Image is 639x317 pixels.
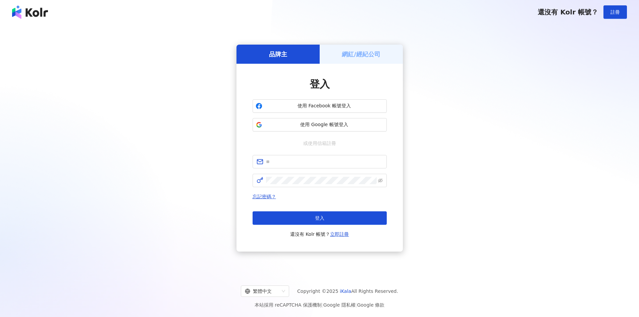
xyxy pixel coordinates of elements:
[342,50,380,58] h5: 網紅/經紀公司
[538,8,598,16] span: 還沒有 Kolr 帳號？
[357,302,384,308] a: Google 條款
[255,301,384,309] span: 本站採用 reCAPTCHA 保護機制
[340,288,351,294] a: iKala
[356,302,357,308] span: |
[299,140,341,147] span: 或使用信箱註冊
[310,78,330,90] span: 登入
[253,194,276,199] a: 忘記密碼？
[265,121,384,128] span: 使用 Google 帳號登入
[323,302,356,308] a: Google 隱私權
[610,9,620,15] span: 註冊
[603,5,627,19] button: 註冊
[297,287,398,295] span: Copyright © 2025 All Rights Reserved.
[322,302,323,308] span: |
[12,5,48,19] img: logo
[330,231,349,237] a: 立即註冊
[269,50,287,58] h5: 品牌主
[265,103,384,109] span: 使用 Facebook 帳號登入
[253,118,387,131] button: 使用 Google 帳號登入
[245,286,279,297] div: 繁體中文
[378,178,383,183] span: eye-invisible
[253,99,387,113] button: 使用 Facebook 帳號登入
[315,215,324,221] span: 登入
[290,230,349,238] span: 還沒有 Kolr 帳號？
[253,211,387,225] button: 登入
